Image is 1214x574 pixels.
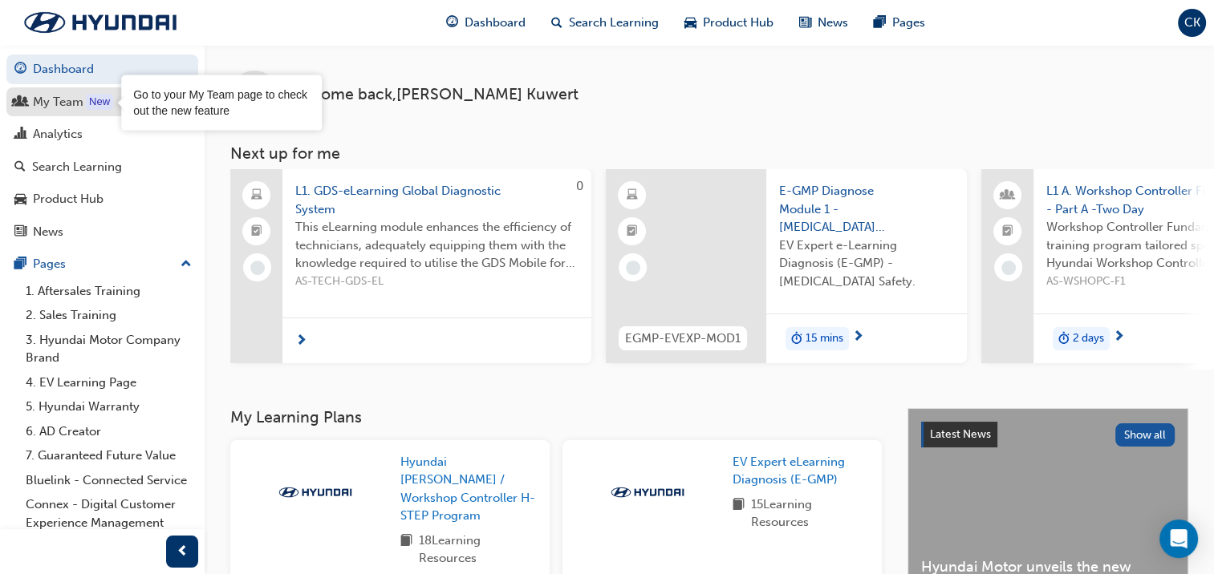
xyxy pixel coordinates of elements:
a: News [6,217,198,247]
span: 15 Learning Resources [751,495,869,532]
span: book-icon [733,495,745,532]
a: pages-iconPages [861,6,938,39]
button: Show all [1115,423,1175,447]
span: book-icon [400,532,412,568]
span: learningRecordVerb_NONE-icon [626,261,640,275]
a: EGMP-EVEXP-MOD1E-GMP Diagnose Module 1 - [MEDICAL_DATA] SafetyEV Expert e-Learning Diagnosis (E-G... [606,169,967,363]
span: EV Expert e-Learning Diagnosis (E-GMP) - [MEDICAL_DATA] Safety. [779,236,954,291]
div: Tooltip anchor [86,94,113,110]
span: pages-icon [14,257,26,272]
img: Trak [603,484,692,500]
div: Search Learning [32,158,122,176]
span: 15 mins [806,329,843,348]
div: My Team [33,93,83,111]
span: prev-icon [177,542,189,562]
a: Search Learning [6,152,198,182]
span: Pages [892,14,925,32]
a: guage-iconDashboard [433,6,538,39]
span: 2 days [1073,329,1104,348]
span: up-icon [181,254,192,275]
div: Go to your My Team page to check out the new feature [133,87,310,119]
span: This eLearning module enhances the efficiency of technicians, adequately equipping them with the ... [295,218,579,273]
a: 1. Aftersales Training [19,279,198,304]
img: Trak [271,484,359,500]
span: car-icon [684,13,696,33]
span: L1. GDS-eLearning Global Diagnostic System [295,182,579,218]
div: Open Intercom Messenger [1159,519,1198,558]
a: 6. AD Creator [19,419,198,444]
span: news-icon [14,225,26,240]
img: Trak [8,6,193,39]
span: guage-icon [446,13,458,33]
a: news-iconNews [786,6,861,39]
a: Hyundai [PERSON_NAME] / Workshop Controller H-STEP Program [400,453,537,525]
span: booktick-icon [251,221,262,242]
span: search-icon [14,160,26,175]
span: Product Hub [703,14,773,32]
a: 0L1. GDS-eLearning Global Diagnostic SystemThis eLearning module enhances the efficiency of techn... [230,169,591,363]
span: next-icon [1113,330,1125,345]
span: learningRecordVerb_NONE-icon [250,261,265,275]
a: search-iconSearch Learning [538,6,672,39]
a: 3. Hyundai Motor Company Brand [19,328,198,370]
span: people-icon [14,95,26,110]
span: laptop-icon [251,185,262,206]
a: 5. Hyundai Warranty [19,394,198,419]
span: 18 Learning Resources [419,532,537,568]
div: Analytics [33,125,83,143]
a: car-iconProduct Hub [672,6,786,39]
a: 2. Sales Training [19,303,198,328]
a: Analytics [6,119,198,149]
a: Dashboard [6,55,198,84]
span: learningResourceType_ELEARNING-icon [627,185,638,206]
a: 4. EV Learning Page [19,370,198,395]
button: Pages [6,249,198,279]
span: Dashboard [465,14,526,32]
span: booktick-icon [1002,221,1013,242]
a: Product Hub [6,184,198,214]
span: pages-icon [874,13,886,33]
a: Latest NewsShow all [921,422,1175,447]
a: Bluelink - Connected Service [19,468,198,493]
span: duration-icon [791,329,802,350]
span: guage-icon [14,63,26,77]
span: CK [1184,14,1200,32]
span: Welcome back , [PERSON_NAME] Kuwert [285,86,579,104]
div: Product Hub [33,190,104,208]
a: Connex - Digital Customer Experience Management [19,492,198,535]
span: learningRecordVerb_NONE-icon [1001,261,1016,275]
span: people-icon [1002,185,1013,206]
span: duration-icon [1058,329,1070,350]
span: 0 [576,179,583,193]
div: News [33,223,63,241]
span: EGMP-EVEXP-MOD1 [625,329,741,348]
span: next-icon [852,330,864,345]
div: Pages [33,255,66,273]
span: E-GMP Diagnose Module 1 - [MEDICAL_DATA] Safety [779,182,954,236]
button: DashboardMy TeamAnalyticsSearch LearningProduct HubNews [6,51,198,249]
span: News [818,14,848,32]
span: Search Learning [569,14,659,32]
span: chart-icon [14,127,26,142]
h3: Next up for me [205,144,1214,163]
span: EV Expert eLearning Diagnosis (E-GMP) [733,455,845,487]
span: car-icon [14,192,26,207]
a: 7. Guaranteed Future Value [19,443,198,468]
span: news-icon [799,13,811,33]
h3: My Learning Plans [230,408,882,426]
span: search-icon [551,13,562,33]
span: Hyundai [PERSON_NAME] / Workshop Controller H-STEP Program [400,455,535,523]
span: next-icon [295,334,307,349]
span: AS-TECH-GDS-EL [295,273,579,291]
button: CK [1178,9,1206,37]
a: EV Expert eLearning Diagnosis (E-GMP) [733,453,869,489]
span: Latest News [930,427,991,441]
a: My Team [6,87,198,117]
span: booktick-icon [627,221,638,242]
